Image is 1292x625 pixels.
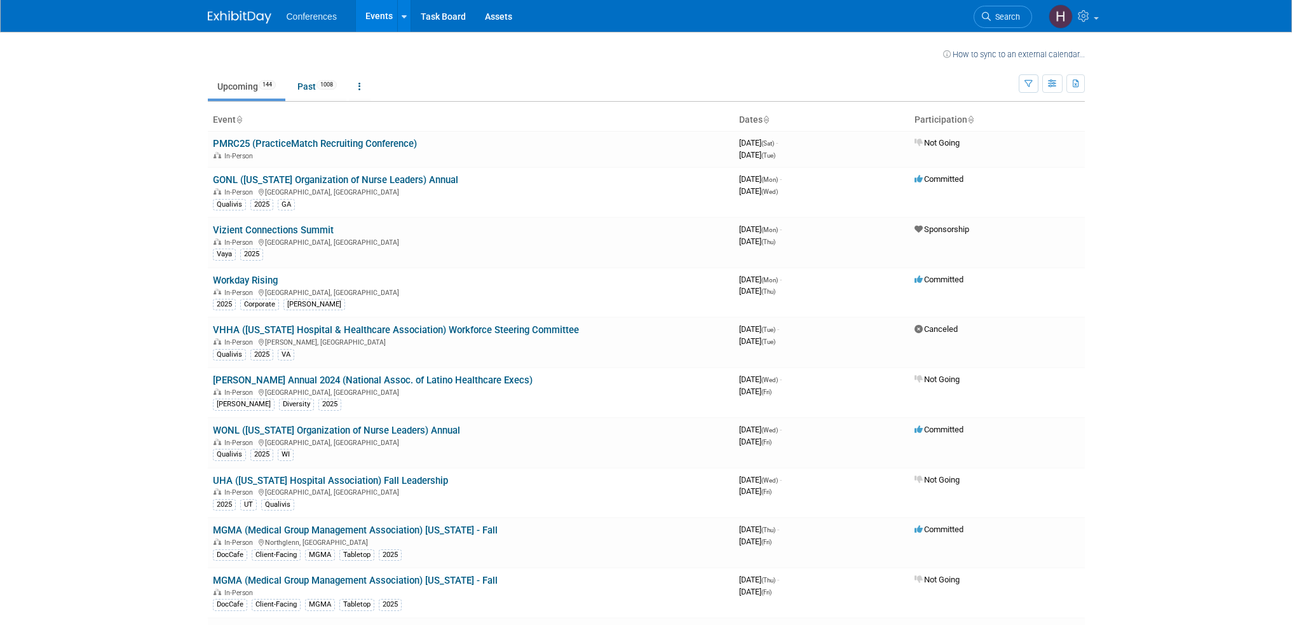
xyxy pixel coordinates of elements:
[224,589,257,597] span: In-Person
[761,326,775,333] span: (Tue)
[780,224,782,234] span: -
[279,399,314,410] div: Diversity
[967,114,974,125] a: Sort by Participation Type
[739,336,775,346] span: [DATE]
[339,599,374,610] div: Tabletop
[213,399,275,410] div: [PERSON_NAME]
[213,549,247,561] div: DocCafe
[761,152,775,159] span: (Tue)
[761,427,778,434] span: (Wed)
[739,537,772,546] span: [DATE]
[224,152,257,160] span: In-Person
[213,275,278,286] a: Workday Rising
[739,186,778,196] span: [DATE]
[739,486,772,496] span: [DATE]
[213,336,729,347] div: [PERSON_NAME], [GEOGRAPHIC_DATA]
[974,6,1032,28] a: Search
[250,349,273,361] div: 2025
[214,289,221,295] img: In-Person Event
[278,449,294,460] div: WI
[224,488,257,497] span: In-Person
[739,387,772,396] span: [DATE]
[379,599,402,610] div: 2025
[776,138,778,148] span: -
[283,299,345,310] div: [PERSON_NAME]
[915,374,960,384] span: Not Going
[915,138,960,148] span: Not Going
[213,486,729,497] div: [GEOGRAPHIC_DATA], [GEOGRAPHIC_DATA]
[213,224,334,236] a: Vizient Connections Summit
[739,237,775,246] span: [DATE]
[734,109,909,131] th: Dates
[761,488,772,495] span: (Fri)
[739,475,782,484] span: [DATE]
[761,539,772,546] span: (Fri)
[214,152,221,158] img: In-Person Event
[780,275,782,284] span: -
[761,388,772,395] span: (Fri)
[224,289,257,297] span: In-Person
[761,577,775,584] span: (Thu)
[739,224,782,234] span: [DATE]
[761,589,772,596] span: (Fri)
[943,50,1085,59] a: How to sync to an external calendar...
[739,374,782,384] span: [DATE]
[240,499,257,511] div: UT
[761,338,775,345] span: (Tue)
[761,477,778,484] span: (Wed)
[761,226,778,233] span: (Mon)
[213,287,729,297] div: [GEOGRAPHIC_DATA], [GEOGRAPHIC_DATA]
[780,425,782,434] span: -
[213,186,729,196] div: [GEOGRAPHIC_DATA], [GEOGRAPHIC_DATA]
[739,286,775,296] span: [DATE]
[261,499,294,511] div: Qualivis
[278,349,294,361] div: VA
[213,537,729,547] div: Northglenn, [GEOGRAPHIC_DATA]
[213,374,533,386] a: [PERSON_NAME] Annual 2024 (National Assoc. of Latino Healthcare Execs)
[224,188,257,196] span: In-Person
[213,499,236,511] div: 2025
[739,138,778,148] span: [DATE]
[213,387,729,397] div: [GEOGRAPHIC_DATA], [GEOGRAPHIC_DATA]
[316,80,337,90] span: 1008
[213,249,236,260] div: Vaya
[739,437,772,446] span: [DATE]
[739,275,782,284] span: [DATE]
[915,575,960,584] span: Not Going
[213,575,498,586] a: MGMA (Medical Group Management Association) [US_STATE] - Fall
[909,109,1085,131] th: Participation
[761,526,775,533] span: (Thu)
[214,188,221,195] img: In-Person Event
[761,140,774,147] span: (Sat)
[1049,4,1073,29] img: Holly Keiser
[213,437,729,447] div: [GEOGRAPHIC_DATA], [GEOGRAPHIC_DATA]
[339,549,374,561] div: Tabletop
[214,439,221,445] img: In-Person Event
[213,237,729,247] div: [GEOGRAPHIC_DATA], [GEOGRAPHIC_DATA]
[739,174,782,184] span: [DATE]
[214,539,221,545] img: In-Person Event
[252,549,301,561] div: Client-Facing
[305,549,335,561] div: MGMA
[915,224,969,234] span: Sponsorship
[777,525,779,534] span: -
[224,439,257,447] span: In-Person
[739,425,782,434] span: [DATE]
[208,11,271,24] img: ExhibitDay
[780,174,782,184] span: -
[213,425,460,436] a: WONL ([US_STATE] Organization of Nurse Leaders) Annual
[208,109,734,131] th: Event
[761,176,778,183] span: (Mon)
[213,299,236,310] div: 2025
[224,388,257,397] span: In-Person
[250,199,273,210] div: 2025
[213,199,246,210] div: Qualivis
[214,238,221,245] img: In-Person Event
[214,338,221,345] img: In-Person Event
[214,488,221,495] img: In-Person Event
[213,475,448,486] a: UHA ([US_STATE] Hospital Association) Fall Leadership
[240,249,263,260] div: 2025
[252,599,301,610] div: Client-Facing
[739,150,775,160] span: [DATE]
[318,399,341,410] div: 2025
